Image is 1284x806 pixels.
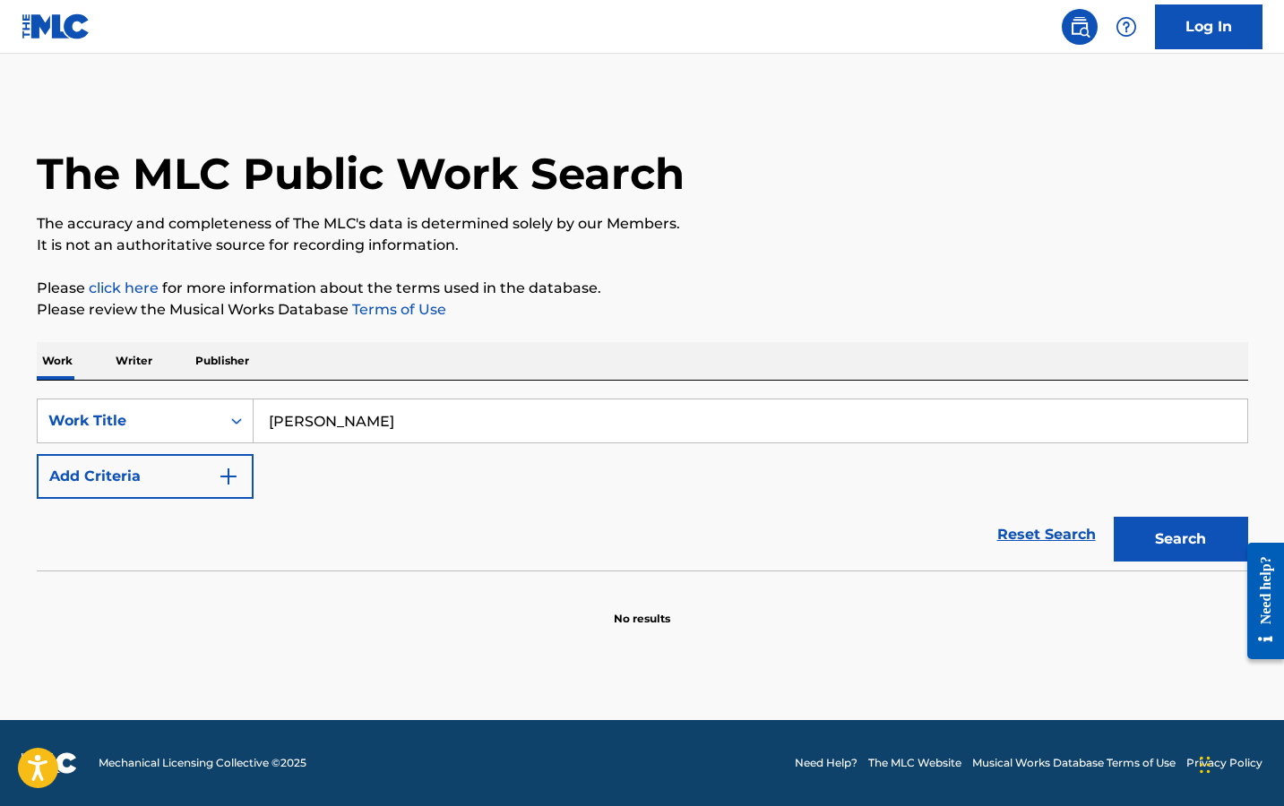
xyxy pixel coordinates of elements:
[868,755,961,771] a: The MLC Website
[37,147,685,201] h1: The MLC Public Work Search
[972,755,1176,771] a: Musical Works Database Terms of Use
[22,13,90,39] img: MLC Logo
[795,755,857,771] a: Need Help?
[1108,9,1144,45] div: Help
[22,752,77,774] img: logo
[1200,738,1211,792] div: Drag
[37,342,78,380] p: Work
[37,299,1248,321] p: Please review the Musical Works Database
[349,301,446,318] a: Terms of Use
[1194,720,1284,806] iframe: Chat Widget
[1114,517,1248,562] button: Search
[614,589,670,627] p: No results
[190,342,254,380] p: Publisher
[1062,9,1098,45] a: Public Search
[218,466,239,487] img: 9d2ae6d4665cec9f34b9.svg
[99,755,306,771] span: Mechanical Licensing Collective © 2025
[37,454,254,499] button: Add Criteria
[1186,755,1262,771] a: Privacy Policy
[89,279,159,296] a: click here
[1234,529,1284,673] iframe: Resource Center
[110,342,158,380] p: Writer
[37,213,1248,235] p: The accuracy and completeness of The MLC's data is determined solely by our Members.
[48,410,210,432] div: Work Title
[37,399,1248,570] form: Search Form
[37,235,1248,256] p: It is not an authoritative source for recording information.
[1069,16,1090,38] img: search
[988,515,1105,554] a: Reset Search
[1155,4,1262,49] a: Log In
[37,278,1248,299] p: Please for more information about the terms used in the database.
[1116,16,1137,38] img: help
